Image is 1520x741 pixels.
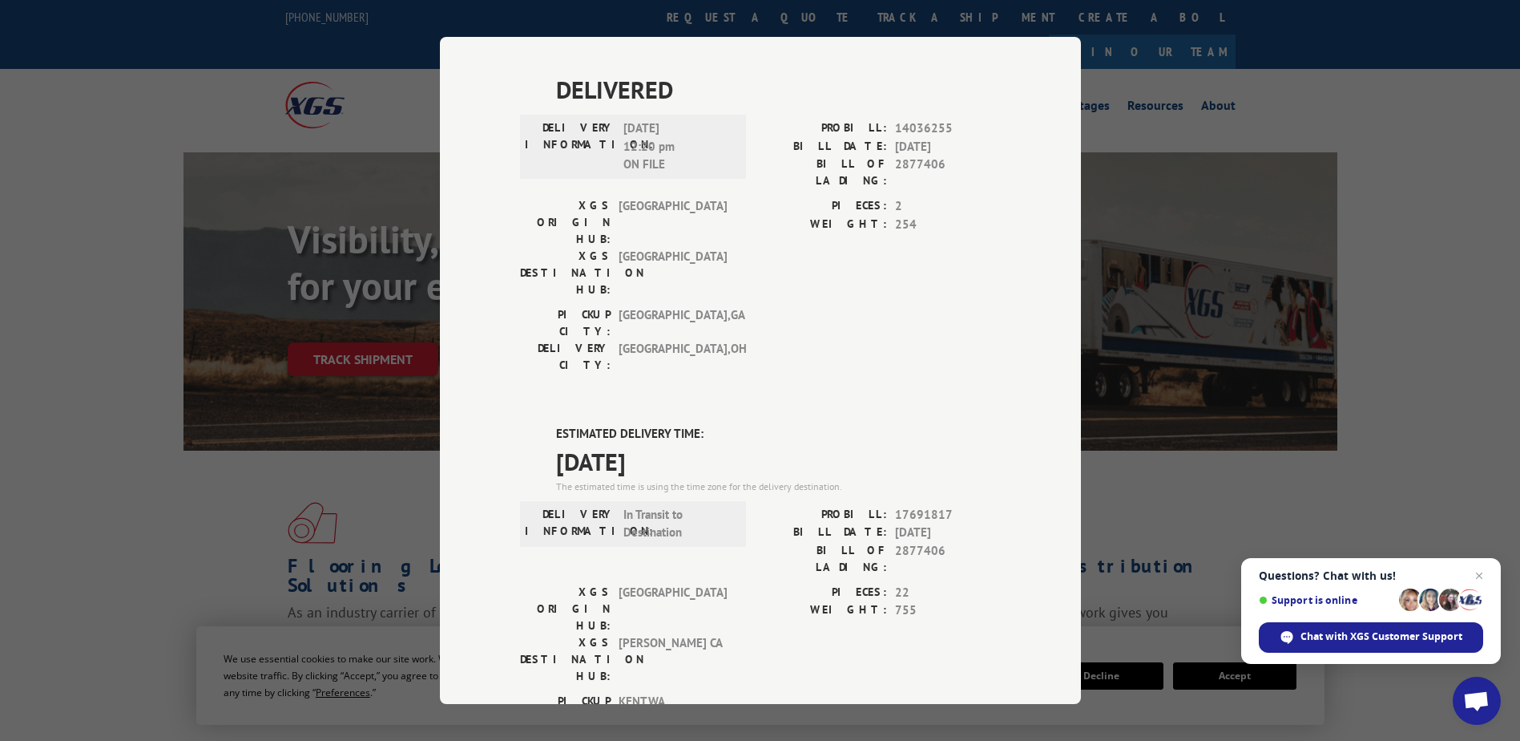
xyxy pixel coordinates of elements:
[1259,569,1483,582] span: Questions? Chat with us!
[895,119,1001,138] span: 14036255
[895,216,1001,234] span: 254
[760,584,887,602] label: PIECES:
[556,425,1001,443] label: ESTIMATED DELIVERY TIME:
[556,480,1001,494] div: The estimated time is using the time zone for the delivery destination.
[895,156,1001,189] span: 2877406
[760,542,887,576] label: BILL OF LADING:
[619,634,727,685] span: [PERSON_NAME] CA
[556,71,1001,107] span: DELIVERED
[760,119,887,138] label: PROBILL:
[895,197,1001,216] span: 2
[619,248,727,298] span: [GEOGRAPHIC_DATA]
[1259,594,1393,606] span: Support is online
[895,524,1001,542] span: [DATE]
[623,506,732,542] span: In Transit to Destination
[1470,566,1489,585] span: Close chat
[623,119,732,174] span: [DATE] 12:20 pm ON FILE
[895,584,1001,602] span: 22
[760,601,887,620] label: WEIGHT:
[520,248,611,298] label: XGS DESTINATION HUB:
[1259,622,1483,653] div: Chat with XGS Customer Support
[520,634,611,685] label: XGS DESTINATION HUB:
[760,506,887,524] label: PROBILL:
[760,524,887,542] label: BILL DATE:
[895,138,1001,156] span: [DATE]
[556,443,1001,480] span: [DATE]
[760,138,887,156] label: BILL DATE:
[895,542,1001,576] span: 2877406
[619,197,727,248] span: [GEOGRAPHIC_DATA]
[895,601,1001,620] span: 755
[619,340,727,374] span: [GEOGRAPHIC_DATA] , OH
[619,306,727,340] span: [GEOGRAPHIC_DATA] , GA
[760,216,887,234] label: WEIGHT:
[1300,630,1462,644] span: Chat with XGS Customer Support
[895,506,1001,524] span: 17691817
[1453,677,1501,725] div: Open chat
[525,506,615,542] label: DELIVERY INFORMATION:
[760,156,887,189] label: BILL OF LADING:
[520,584,611,634] label: XGS ORIGIN HUB:
[619,693,727,727] span: KENT , WA
[525,119,615,174] label: DELIVERY INFORMATION:
[520,340,611,374] label: DELIVERY CITY:
[619,584,727,634] span: [GEOGRAPHIC_DATA]
[520,306,611,340] label: PICKUP CITY:
[760,197,887,216] label: PIECES:
[520,693,611,727] label: PICKUP CITY:
[520,197,611,248] label: XGS ORIGIN HUB:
